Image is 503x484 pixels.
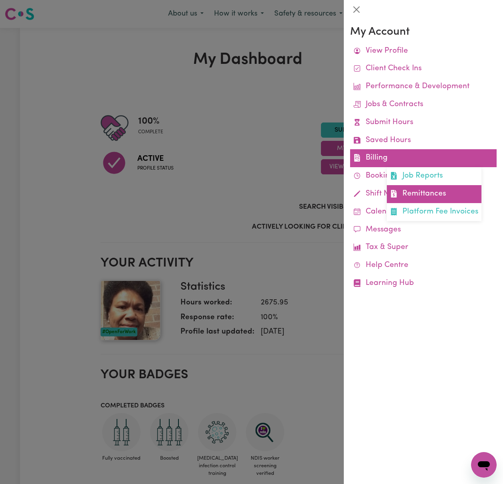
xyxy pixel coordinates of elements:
[350,114,497,132] a: Submit Hours
[350,149,497,167] a: BillingJob ReportsRemittancesPlatform Fee Invoices
[471,452,497,478] iframe: Button to launch messaging window
[350,185,497,203] a: Shift Notes
[350,275,497,292] a: Learning Hub
[387,203,481,221] a: Platform Fee Invoices
[350,3,363,16] button: Close
[387,167,481,185] a: Job Reports
[350,132,497,150] a: Saved Hours
[350,60,497,78] a: Client Check Ins
[350,167,497,185] a: Bookings
[350,42,497,60] a: View Profile
[350,26,497,39] h3: My Account
[350,257,497,275] a: Help Centre
[350,239,497,257] a: Tax & Super
[350,96,497,114] a: Jobs & Contracts
[350,203,497,221] a: Calendar
[350,78,497,96] a: Performance & Development
[350,221,497,239] a: Messages
[387,185,481,203] a: Remittances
